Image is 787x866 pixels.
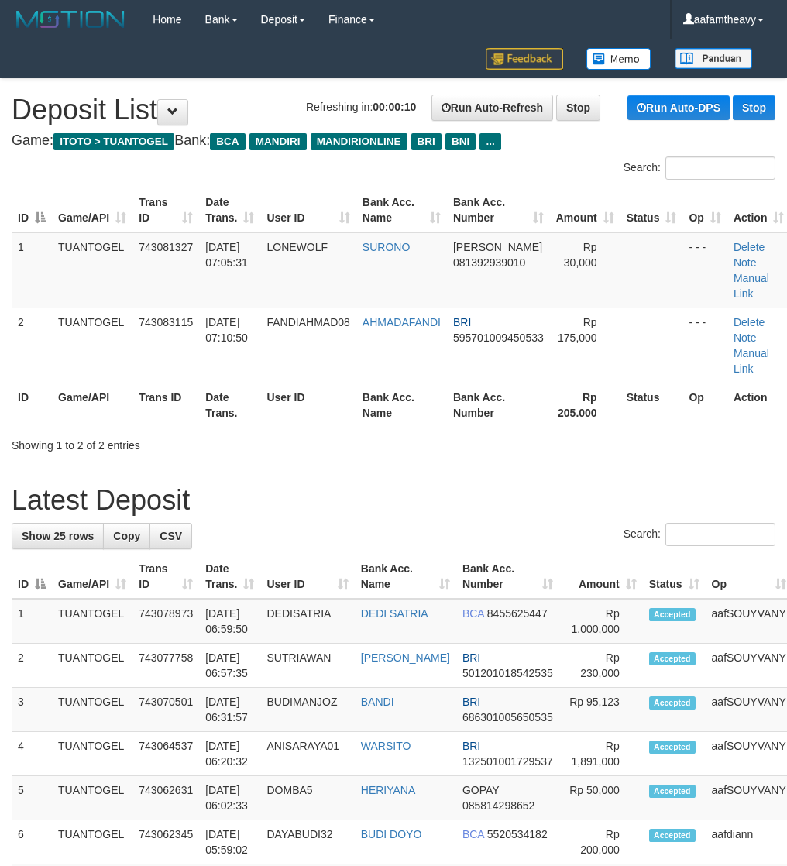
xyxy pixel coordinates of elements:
th: Op [682,383,727,427]
td: TUANTOGEL [52,599,132,644]
td: 743078973 [132,599,199,644]
th: Bank Acc. Name: activate to sort column ascending [355,555,456,599]
span: Accepted [649,785,696,798]
td: [DATE] 05:59:02 [199,820,260,864]
a: Delete [734,241,765,253]
span: FANDIAHMAD08 [266,316,349,328]
span: MANDIRI [249,133,307,150]
th: User ID: activate to sort column ascending [260,188,356,232]
span: Copy [113,530,140,542]
span: [PERSON_NAME] [453,241,542,253]
th: Status: activate to sort column ascending [620,188,683,232]
a: Manual Link [734,347,769,375]
span: Copy 081392939010 to clipboard [453,256,525,269]
span: BCA [462,607,484,620]
td: TUANTOGEL [52,820,132,864]
td: Rp 200,000 [559,820,643,864]
td: 743062345 [132,820,199,864]
th: Trans ID [132,383,199,427]
td: 6 [12,820,52,864]
th: Bank Acc. Name: activate to sort column ascending [356,188,447,232]
th: ID: activate to sort column descending [12,555,52,599]
a: SURONO [363,241,410,253]
a: DEDI SATRIA [361,607,428,620]
td: DOMBA5 [260,776,354,820]
span: BRI [462,696,480,708]
span: GOPAY [462,784,499,796]
td: Rp 1,000,000 [559,599,643,644]
th: User ID: activate to sort column ascending [260,555,354,599]
th: Amount: activate to sort column ascending [550,188,620,232]
td: 743064537 [132,732,199,776]
a: BANDI [361,696,394,708]
td: 4 [12,732,52,776]
span: Copy 085814298652 to clipboard [462,799,534,812]
a: Show 25 rows [12,523,104,549]
a: [PERSON_NAME] [361,651,450,664]
span: BRI [462,740,480,752]
td: Rp 230,000 [559,644,643,688]
span: BRI [411,133,442,150]
a: Manual Link [734,272,769,300]
td: [DATE] 06:59:50 [199,599,260,644]
th: Trans ID: activate to sort column ascending [132,555,199,599]
td: [DATE] 06:02:33 [199,776,260,820]
span: [DATE] 07:05:31 [205,241,248,269]
td: 2 [12,308,52,383]
th: Bank Acc. Number: activate to sort column ascending [456,555,559,599]
a: Run Auto-DPS [627,95,730,120]
a: Run Auto-Refresh [431,95,553,121]
span: Accepted [649,696,696,710]
td: SUTRIAWAN [260,644,354,688]
span: ... [479,133,500,150]
td: DAYABUDI32 [260,820,354,864]
span: BRI [462,651,480,664]
td: 743077758 [132,644,199,688]
h1: Latest Deposit [12,485,775,516]
a: WARSITO [361,740,411,752]
h4: Game: Bank: [12,133,775,149]
td: - - - [682,308,727,383]
td: 2 [12,644,52,688]
span: Show 25 rows [22,530,94,542]
td: TUANTOGEL [52,776,132,820]
td: BUDIMANJOZ [260,688,354,732]
img: Button%20Memo.svg [586,48,651,70]
td: 3 [12,688,52,732]
span: 743081327 [139,241,193,253]
span: ITOTO > TUANTOGEL [53,133,174,150]
span: Accepted [649,741,696,754]
td: 1 [12,599,52,644]
th: Status: activate to sort column ascending [643,555,706,599]
input: Search: [665,523,775,546]
td: TUANTOGEL [52,308,132,383]
img: MOTION_logo.png [12,8,129,31]
span: Accepted [649,652,696,665]
td: 743070501 [132,688,199,732]
th: ID [12,383,52,427]
th: Amount: activate to sort column ascending [559,555,643,599]
td: [DATE] 06:20:32 [199,732,260,776]
td: TUANTOGEL [52,688,132,732]
label: Search: [624,523,775,546]
span: [DATE] 07:10:50 [205,316,248,344]
th: Rp 205.000 [550,383,620,427]
span: LONEWOLF [266,241,328,253]
span: Copy 686301005650535 to clipboard [462,711,553,723]
th: Game/API: activate to sort column ascending [52,555,132,599]
span: Copy 8455625447 to clipboard [487,607,548,620]
td: Rp 50,000 [559,776,643,820]
span: Copy 595701009450533 to clipboard [453,332,544,344]
td: TUANTOGEL [52,644,132,688]
a: CSV [149,523,192,549]
th: Bank Acc. Number [447,383,550,427]
th: Trans ID: activate to sort column ascending [132,188,199,232]
th: ID: activate to sort column descending [12,188,52,232]
a: AHMADAFANDI [363,316,441,328]
td: Rp 1,891,000 [559,732,643,776]
th: Status [620,383,683,427]
span: Refreshing in: [306,101,416,113]
label: Search: [624,156,775,180]
td: [DATE] 06:57:35 [199,644,260,688]
a: HERIYANA [361,784,416,796]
